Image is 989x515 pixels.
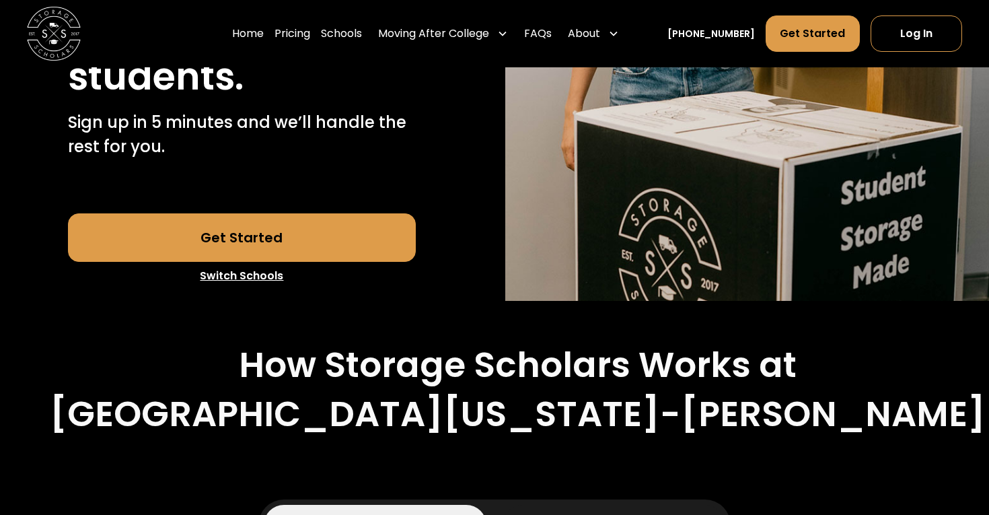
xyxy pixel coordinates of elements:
[562,15,624,53] div: About
[239,345,797,387] h2: How Storage Scholars Works at
[667,27,755,41] a: [PHONE_NUMBER]
[568,26,600,42] div: About
[373,15,513,53] div: Moving After College
[27,7,81,61] img: Storage Scholars main logo
[378,26,489,42] div: Moving After College
[274,15,310,53] a: Pricing
[68,213,416,262] a: Get Started
[68,110,416,159] p: Sign up in 5 minutes and we’ll handle the rest for you.
[50,393,986,436] h2: [GEOGRAPHIC_DATA][US_STATE]-[PERSON_NAME]
[871,15,962,52] a: Log In
[68,57,244,98] h1: students.
[232,15,264,53] a: Home
[766,15,859,52] a: Get Started
[524,15,552,53] a: FAQs
[68,262,416,290] a: Switch Schools
[321,15,362,53] a: Schools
